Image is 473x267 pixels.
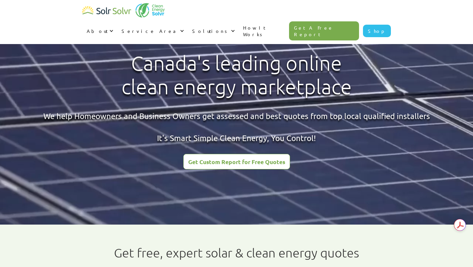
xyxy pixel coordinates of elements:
[114,246,359,260] h1: Get free, expert solar & clean energy quotes
[238,18,289,44] a: How It Works
[43,110,430,144] div: We help Homeowners and Business Owners get assessed and best quotes from top local qualified inst...
[188,21,238,41] div: Solutions
[117,21,188,41] div: Service Area
[183,154,290,169] a: Get Custom Report for Free Quotes
[363,25,391,37] a: Shop
[289,21,359,40] a: Get A Free Report
[122,28,178,34] div: Service Area
[192,28,229,34] div: Solutions
[116,52,357,99] h1: Canada's leading online clean energy marketplace
[188,159,285,165] div: Get Custom Report for Free Quotes
[82,21,117,41] div: About
[87,28,108,34] div: About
